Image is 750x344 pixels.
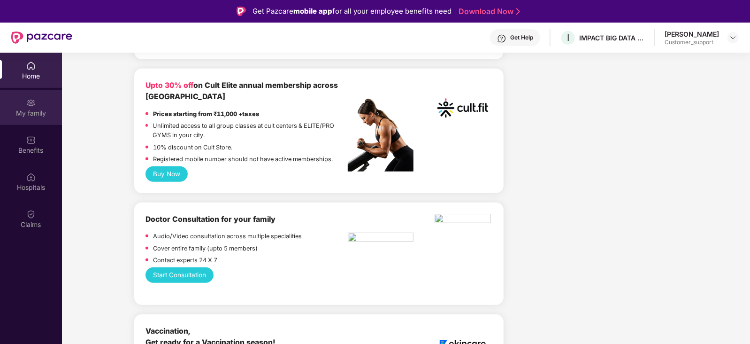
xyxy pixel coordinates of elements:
[153,143,232,152] p: 10% discount on Cult Store.
[153,232,302,241] p: Audio/Video consultation across multiple specialities
[153,155,333,164] p: Registered mobile number should not have active memberships.
[237,7,246,16] img: Logo
[26,210,36,219] img: svg+xml;base64,PHN2ZyBpZD0iQ2xhaW0iIHhtbG5zPSJodHRwOi8vd3d3LnczLm9yZy8yMDAwL3N2ZyIgd2lkdGg9IjIwIi...
[459,7,517,16] a: Download Now
[665,39,719,46] div: Customer_support
[729,34,737,41] img: svg+xml;base64,PHN2ZyBpZD0iRHJvcGRvd24tMzJ4MzIiIHhtbG5zPSJodHRwOi8vd3d3LnczLm9yZy8yMDAwL3N2ZyIgd2...
[145,81,338,102] b: on Cult Elite annual membership across [GEOGRAPHIC_DATA]
[26,135,36,145] img: svg+xml;base64,PHN2ZyBpZD0iQmVuZWZpdHMiIHhtbG5zPSJodHRwOi8vd3d3LnczLm9yZy8yMDAwL3N2ZyIgd2lkdGg9Ij...
[293,7,332,16] strong: mobile app
[145,166,187,182] button: Buy Now
[26,61,36,70] img: svg+xml;base64,PHN2ZyBpZD0iSG9tZSIgeG1sbnM9Imh0dHA6Ly93d3cudzMub3JnLzIwMDAvc3ZnIiB3aWR0aD0iMjAiIG...
[145,215,276,224] b: Doctor Consultation for your family
[348,99,413,172] img: pc2.png
[153,256,217,265] p: Contact experts 24 X 7
[579,33,645,42] div: IMPACT BIG DATA ANALYSIS PRIVATE LIMITED
[435,80,491,136] img: cult.png
[11,31,72,44] img: New Pazcare Logo
[145,267,213,283] button: Start Consultation
[567,32,569,43] span: I
[145,81,193,90] b: Upto 30% off
[497,34,506,43] img: svg+xml;base64,PHN2ZyBpZD0iSGVscC0zMngzMiIgeG1sbnM9Imh0dHA6Ly93d3cudzMub3JnLzIwMDAvc3ZnIiB3aWR0aD...
[153,121,348,140] p: Unlimited access to all group classes at cult centers & ELITE/PRO GYMS in your city.
[153,110,259,117] strong: Prices starting from ₹11,000 +taxes
[26,98,36,108] img: svg+xml;base64,PHN2ZyB3aWR0aD0iMjAiIGhlaWdodD0iMjAiIHZpZXdCb3g9IjAgMCAyMCAyMCIgZmlsbD0ibm9uZSIgeG...
[435,214,491,226] img: physica%20-%20Edited.png
[26,172,36,182] img: svg+xml;base64,PHN2ZyBpZD0iSG9zcGl0YWxzIiB4bWxucz0iaHR0cDovL3d3dy53My5vcmcvMjAwMC9zdmciIHdpZHRoPS...
[348,233,413,245] img: pngtree-physiotherapy-physiotherapist-rehab-disability-stretching-png-image_6063262.png
[516,7,520,16] img: Stroke
[510,34,533,41] div: Get Help
[153,244,258,253] p: Cover entire family (upto 5 members)
[665,30,719,39] div: [PERSON_NAME]
[253,6,452,17] div: Get Pazcare for all your employee benefits need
